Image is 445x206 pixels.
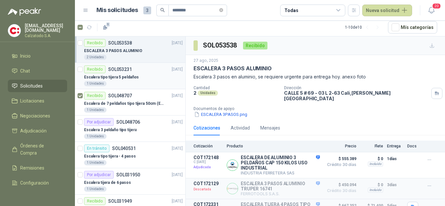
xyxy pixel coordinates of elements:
p: INDUSTRIA FERRETERA SAS [241,171,320,175]
div: Por adjudicar [84,171,114,179]
p: SOL053538 [108,41,132,45]
p: [EMAIL_ADDRESS][DOMAIN_NAME] [25,23,67,33]
p: Calzatodo S.A. [25,34,67,38]
div: Recibido [84,65,106,73]
a: Adjudicación [8,125,67,137]
div: 1 Unidades [84,160,107,165]
p: FERROTOOLS S.A.S. [241,191,320,196]
p: [DATE] [172,93,183,99]
span: 20 [432,3,441,9]
a: Negociaciones [8,110,67,122]
p: ESCALERA 3 PASOS ALUMINIO TRUPER 16741 [241,181,320,191]
div: 1 Unidades [84,134,107,139]
h3: SOL053538 [203,40,238,50]
p: $ 0 [360,155,383,163]
img: Company Logo [8,24,21,37]
p: [DATE] [172,119,183,125]
img: Company Logo [227,160,238,171]
a: Por adjudicarSOL031950[DATE] Escalera tijera de 6 pasos1 Unidades [75,168,185,195]
p: Escalera tipo tijera - 4 pasos [84,153,136,159]
div: Por adjudicar [84,118,114,126]
p: Docs [407,144,420,148]
p: SOL040531 [112,146,136,151]
span: Licitaciones [20,97,44,104]
span: close-circle [219,7,223,13]
p: Cantidad [194,86,279,90]
p: 2 [194,90,196,96]
span: Inicio [20,52,31,60]
p: [DATE] [172,172,183,178]
p: SOL053231 [108,67,132,72]
p: COT172148 [194,155,223,160]
img: Logo peakr [8,8,41,16]
p: SOL048707 [108,93,132,98]
div: Cotizaciones [194,124,220,131]
p: Descartada [194,186,223,193]
button: Nueva solicitud [362,5,412,16]
img: Company Logo [227,183,238,194]
a: Inicio [8,50,67,62]
button: 20 [425,5,437,16]
a: Por adjudicarSOL048706[DATE] Escalera 3 peldaño tipo tijera1 Unidades [75,116,185,142]
p: $ 0 [360,181,383,189]
a: RecibidoSOL048707[DATE] Escalera de 7 peldaños tipo tijera 50cm (En apertura) para que se pueda a... [75,89,185,116]
a: En tránsitoSOL040531[DATE] Escalera tipo tijera - 4 pasos1 Unidades [75,142,185,168]
div: 1 Unidades [84,107,107,113]
div: Recibido [84,197,106,205]
div: 1 Unidades [84,186,107,192]
p: Escalera 3 pasos en aluminio, se requiere urgente para entrega hoy. anexo foto [194,73,437,80]
div: Incluido [368,161,383,167]
p: Adjudicada [194,164,223,171]
p: Precio [324,144,356,148]
a: RecibidoSOL053538[DATE] ESCALERA 3 PASOS ALUMINIO2 Unidades [75,36,185,63]
p: Escalera tipo tijera 5 peldaños [84,74,139,80]
p: ESCALERA DE ALUMINIO 3 PELDAÑOS CAP 150 KILOS USO INDUSTRIAL [241,155,320,171]
p: SOL031950 [116,172,140,177]
span: Órdenes de Compra [20,142,61,157]
a: Órdenes de Compra [8,140,67,159]
span: 1 [106,22,110,27]
p: COT172129 [194,181,223,186]
div: Incluido [368,187,383,193]
span: Adjudicación [20,127,47,134]
button: Mís categorías [388,21,437,34]
span: close-circle [219,8,223,12]
p: ESCALERA 3 PASOS ALUMINIO [84,48,142,54]
div: Unidades [198,90,218,96]
span: Negociaciones [20,112,50,119]
span: Solicitudes [20,82,43,89]
p: Escalera tijera de 6 pasos [84,180,131,186]
p: [DATE] [172,40,183,46]
div: Todas [284,7,298,14]
p: [DATE] [172,198,183,204]
p: 3 días [387,181,403,189]
div: 1 Unidades [84,81,107,86]
p: 1 días [387,155,403,163]
span: Crédito 30 días [324,163,356,167]
div: 2 Unidades [84,55,107,60]
a: Solicitudes [8,80,67,92]
div: Mensajes [260,124,280,131]
p: SOL031949 [108,199,132,203]
div: Recibido [84,39,106,47]
p: ESCALERA 3 PASOS ALUMINIO [194,65,272,72]
p: Dirección [284,86,429,90]
a: RecibidoSOL053231[DATE] Escalera tipo tijera 5 peldaños1 Unidades [75,63,185,89]
p: Documentos de apoyo [194,106,442,111]
p: Escalera de 7 peldaños tipo tijera 50cm (En apertura) para que se pueda abrir bien en la bodega [84,101,165,107]
span: $ 450.094 [324,181,356,189]
a: Remisiones [8,162,67,174]
span: 3 [143,7,151,14]
span: search [160,8,165,12]
p: CALLE 5 # 69 - 03 L 2-63 Cali , [PERSON_NAME][GEOGRAPHIC_DATA] [284,90,429,101]
button: ESCALERA 3PASOS.png [194,111,248,118]
p: [DATE] [172,66,183,73]
div: 1 - 10 de 10 [345,22,383,33]
a: Chat [8,65,67,77]
p: Producto [227,144,320,148]
span: Configuración [20,179,49,186]
p: SOL048706 [116,120,140,124]
div: Recibido [84,92,106,100]
p: 27 ago, 2025 [194,58,218,64]
div: Recibido [243,42,267,49]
